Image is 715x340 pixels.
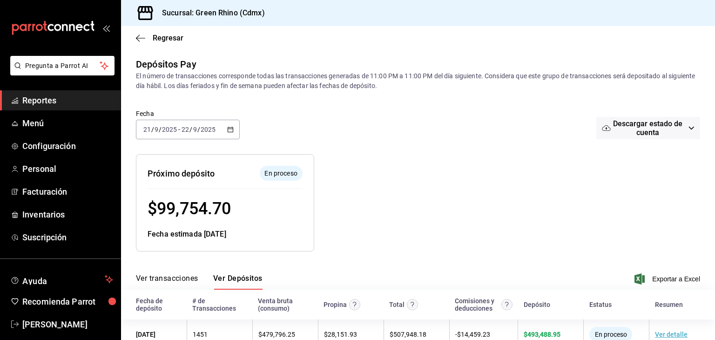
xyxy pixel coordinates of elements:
[655,301,683,308] div: Resumen
[136,71,700,91] div: El número de transacciones corresponde todas las transacciones generadas de 11:00 PM a 11:00 PM d...
[596,117,700,139] button: Descargar estado de cuenta
[136,57,196,71] div: Depósitos Pay
[136,297,181,312] div: Fecha de depósito
[136,34,183,42] button: Regresar
[22,94,113,107] span: Reportes
[189,126,192,133] span: /
[200,126,216,133] input: ----
[501,299,513,310] svg: Contempla comisión de ventas y propinas, IVA, cancelaciones y devoluciones.
[655,331,688,338] a: Ver detalle
[636,273,700,285] button: Exportar a Excel
[22,117,113,129] span: Menú
[102,24,110,32] button: open_drawer_menu
[407,299,418,310] svg: Este monto equivale al total de la venta más otros abonos antes de aplicar comisión e IVA.
[153,34,183,42] span: Regresar
[524,331,560,338] span: $ 493,488.95
[22,231,113,244] span: Suscripción
[155,7,265,19] h3: Sucursal: Green Rhino (Cdmx)
[260,166,303,181] div: El depósito aún no se ha enviado a tu cuenta bancaria.
[589,301,612,308] div: Estatus
[148,199,231,218] span: $ 99,754.70
[7,68,115,77] a: Pregunta a Parrot AI
[213,274,263,290] button: Ver Depósitos
[455,297,499,312] div: Comisiones y deducciones
[22,208,113,221] span: Inventarios
[390,331,426,338] span: $ 507,948.18
[181,126,189,133] input: --
[193,126,197,133] input: --
[22,163,113,175] span: Personal
[10,56,115,75] button: Pregunta a Parrot AI
[324,331,357,338] span: $ 28,151.93
[143,126,151,133] input: --
[136,274,263,290] div: navigation tabs
[258,331,295,338] span: $ 479,796.25
[178,126,180,133] span: -
[22,140,113,152] span: Configuración
[611,119,685,137] span: Descargar estado de cuenta
[159,126,162,133] span: /
[324,301,347,308] div: Propina
[25,61,100,71] span: Pregunta a Parrot AI
[22,274,101,285] span: Ayuda
[455,331,490,338] span: - $ 14,459.23
[591,331,631,338] span: En proceso
[162,126,177,133] input: ----
[192,297,247,312] div: # de Transacciones
[524,301,550,308] div: Depósito
[261,169,301,178] span: En proceso
[148,229,303,240] div: Fecha estimada [DATE]
[22,318,113,331] span: [PERSON_NAME]
[258,297,312,312] div: Venta bruta (consumo)
[349,299,360,310] svg: Las propinas mostradas excluyen toda configuración de retención.
[148,167,215,180] div: Próximo depósito
[389,301,405,308] div: Total
[151,126,154,133] span: /
[136,110,240,117] label: Fecha
[22,295,113,308] span: Recomienda Parrot
[136,274,198,290] button: Ver transacciones
[197,126,200,133] span: /
[154,126,159,133] input: --
[22,185,113,198] span: Facturación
